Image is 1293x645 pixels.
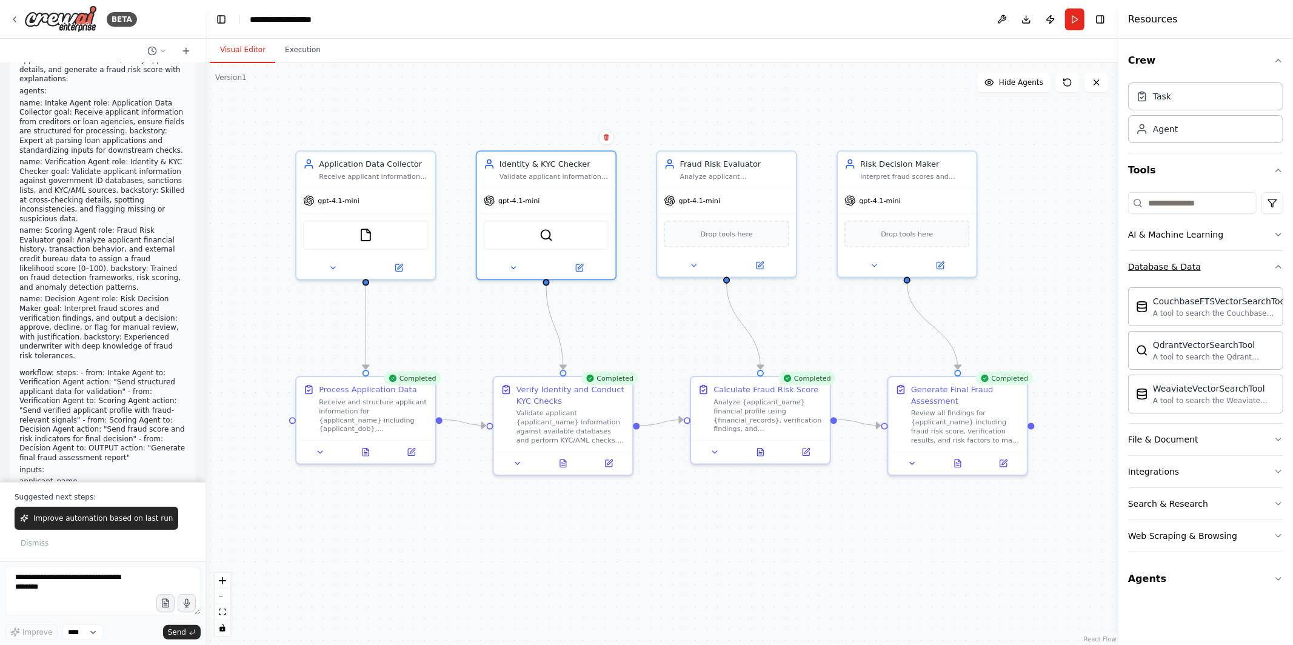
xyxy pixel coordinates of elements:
[999,78,1043,87] span: Hide Agents
[1128,520,1283,552] button: Web Scraping & Browsing
[1128,456,1283,487] button: Integrations
[1153,309,1288,318] div: A tool to search the Couchbase database for relevant information on internal documents.
[213,11,230,28] button: Hide left sidebar
[581,372,638,385] div: Completed
[1153,396,1275,406] div: A tool to search the Weaviate database for relevant information on internal documents.
[1128,251,1283,282] button: Database & Data
[250,13,337,25] nav: breadcrumb
[19,369,186,463] p: workflow: steps: - from: Intake Agent to: Verification Agent action: "Send structured applicant d...
[640,414,683,431] g: Edge from 38ed32b4-4532-439d-9fde-9c34f20d6fdf to 9a35f69d-3e57-469e-94d0-4ca2505de78f
[1128,433,1198,446] div: File & Document
[860,158,969,170] div: Risk Decision Maker
[887,376,1029,476] div: CompletedGenerate Final Fraud AssessmentReview all findings for {applicant_name} including fraud ...
[541,284,569,369] g: Edge from a0b40ca8-4d65-462f-be91-d52f4e7eccce to 38ed32b4-4532-439d-9fde-9c34f20d6fdf
[1092,11,1109,28] button: Hide right sidebar
[1128,282,1283,423] div: Database & Data
[178,594,196,612] button: Click to speak your automation idea
[107,12,137,27] div: BETA
[679,196,721,206] span: gpt-4.1-mini
[476,150,617,280] div: Identity & KYC CheckerValidate applicant information for {applicant_name} against government ID d...
[176,44,196,58] button: Start a new chat
[721,282,766,369] g: Edge from 20af3b40-08c5-4139-a6ce-e3af4fc4d0bc to 9a35f69d-3e57-469e-94d0-4ca2505de78f
[1153,352,1275,362] div: A tool to search the Qdrant database for relevant information on internal documents.
[589,456,628,470] button: Open in side panel
[837,150,978,278] div: Risk Decision MakerInterpret fraud scores and verification findings for {applicant_name} and outp...
[19,158,186,224] p: name: Verification Agent role: Identity & KYC Checker goal: Validate applicant information agains...
[911,384,1020,406] div: Generate Final Fraud Assessment
[881,229,933,240] span: Drop tools here
[656,150,797,278] div: Fraud Risk EvaluatorAnalyze applicant {applicant_name} financial history from {financial_records}...
[499,158,609,170] div: Identity & KYC Checker
[1128,466,1179,478] div: Integrations
[540,229,553,242] img: SerperDevTool
[728,259,792,272] button: Open in side panel
[901,282,963,369] g: Edge from 5af83924-eac0-40bb-8c1d-18f757c03330 to 8bd27dcd-3d8b-40a1-9452-042a67cea0d2
[680,158,789,170] div: Fraud Risk Evaluator
[1128,261,1201,273] div: Database & Data
[15,535,55,552] button: Dismiss
[1084,636,1117,643] a: React Flow attribution
[860,172,969,181] div: Interpret fraud scores and verification findings for {applicant_name} and output a final decision...
[318,196,359,206] span: gpt-4.1-mini
[1128,530,1237,542] div: Web Scraping & Browsing
[5,624,58,640] button: Improve
[392,446,431,459] button: Open in side panel
[21,538,48,548] span: Dismiss
[598,129,614,145] button: Delete node
[275,38,330,63] button: Execution
[498,196,540,206] span: gpt-4.1-mini
[1128,78,1283,153] div: Crew
[547,261,611,275] button: Open in side panel
[934,456,982,470] button: View output
[1128,229,1223,241] div: AI & Machine Learning
[215,573,230,636] div: React Flow controls
[163,625,201,640] button: Send
[1128,44,1283,78] button: Crew
[1128,187,1283,562] div: Tools
[1153,339,1275,351] div: QdrantVectorSearchTool
[156,594,175,612] button: Upload files
[168,627,186,637] span: Send
[1128,12,1178,27] h4: Resources
[1128,488,1283,520] button: Search & Research
[911,409,1020,445] div: Review all findings for {applicant_name} including fraud risk score, verification results, and ri...
[1153,295,1288,307] div: CouchbaseFTSVectorSearchTool
[15,507,178,530] button: Improve automation based on last run
[215,620,230,636] button: toggle interactivity
[360,284,372,369] g: Edge from a3abf898-3a90-4a2f-af0f-87da28c11f35 to 28b928bc-a76c-4a27-9aa9-5303ad12cc87
[1128,562,1283,596] button: Agents
[215,604,230,620] button: fit view
[516,384,626,406] div: Verify Identity and Conduct KYC Checks
[443,414,486,431] g: Edge from 28b928bc-a76c-4a27-9aa9-5303ad12cc87 to 38ed32b4-4532-439d-9fde-9c34f20d6fdf
[1136,344,1148,356] img: QdrantVectorSearchTool
[1153,90,1171,102] div: Task
[1153,383,1275,395] div: WeaviateVectorSearchTool
[142,44,172,58] button: Switch to previous chat
[33,513,173,523] span: Improve automation based on last run
[984,456,1023,470] button: Open in side panel
[1128,219,1283,250] button: AI & Machine Learning
[22,627,52,637] span: Improve
[516,409,626,445] div: Validate applicant {applicant_name} information against available databases and perform KYC/AML c...
[975,372,1032,385] div: Completed
[210,38,275,63] button: Visual Editor
[1153,123,1178,135] div: Agent
[319,398,428,434] div: Receive and structure applicant information for {applicant_name} including {applicant_dob}, {appl...
[1136,301,1148,313] img: CouchbaseFTSVectorSearchTool
[1128,498,1208,510] div: Search & Research
[701,229,753,240] span: Drop tools here
[787,446,826,459] button: Open in side panel
[319,158,428,170] div: Application Data Collector
[319,172,428,181] div: Receive applicant information from creditors or loan agencies for {applicant_name}, ensuring all ...
[908,259,972,272] button: Open in side panel
[215,589,230,604] button: zoom out
[19,99,186,156] p: name: Intake Agent role: Application Data Collector goal: Receive applicant information from cred...
[359,229,372,242] img: FileReadTool
[19,295,186,361] p: name: Decision Agent role: Risk Decision Maker goal: Interpret fraud scores and verification find...
[977,73,1051,92] button: Hide Agents
[19,466,186,475] p: inputs:
[713,384,818,395] div: Calculate Fraud Risk Score
[24,5,97,33] img: Logo
[680,172,789,181] div: Analyze applicant {applicant_name} financial history from {financial_records}, transaction behavi...
[778,372,835,385] div: Completed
